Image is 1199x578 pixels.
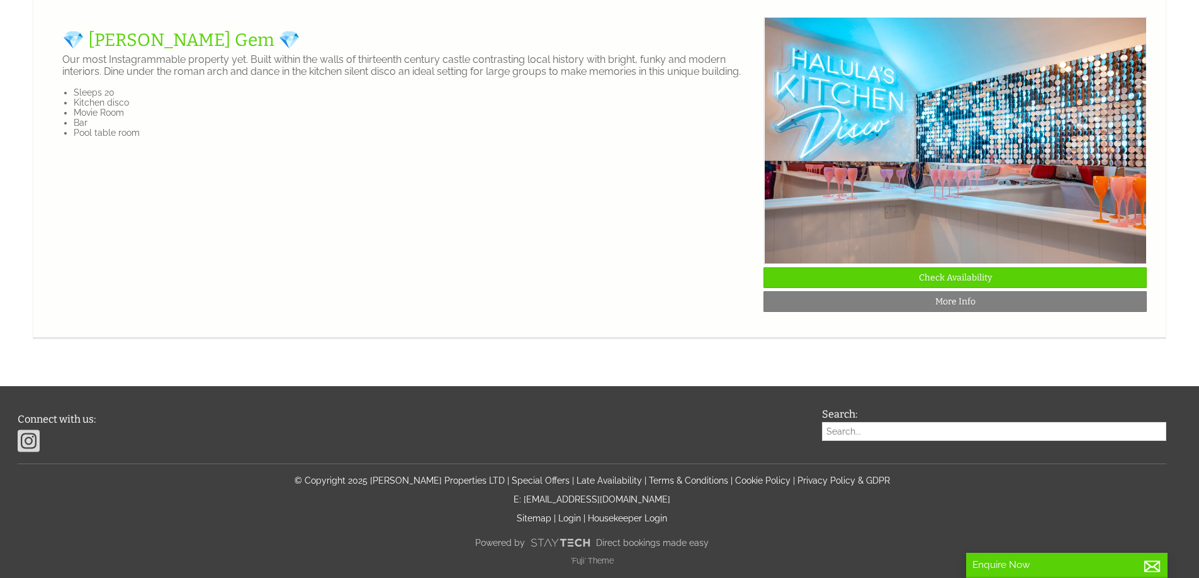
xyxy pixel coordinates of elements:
li: Pool table room [74,128,753,138]
span: | [572,475,574,486]
li: Sleeps 20 [74,87,753,97]
a: Housekeeper Login [588,513,667,523]
a: More Info [763,291,1147,312]
a: Sitemap [517,513,551,523]
span: | [507,475,509,486]
a: Terms & Conditions [649,475,728,486]
p: Our most Instagrammable property yet. Built within the walls of thirteenth century castle contras... [62,53,753,77]
a: Check Availability [763,267,1147,288]
span: | [645,475,646,486]
span: | [793,475,795,486]
a: Powered byDirect bookings made easy [18,532,1166,553]
a: Cookie Policy [735,475,791,486]
a: 💎 [PERSON_NAME] Gem 💎 [62,30,300,50]
a: Special Offers [512,475,570,486]
img: Halula_Gem_21-11-17_0033.original.JPG [764,17,1147,265]
p: 'Fuji' Theme [18,556,1166,565]
a: Login [558,513,581,523]
img: Instagram [18,428,40,453]
img: scrumpy.png [530,535,590,550]
li: Movie Room [74,108,753,118]
span: | [583,513,585,523]
a: © Copyright 2025 [PERSON_NAME] Properties LTD [295,475,505,486]
h3: Search: [822,408,1167,420]
h3: Connect with us: [18,413,799,425]
input: Search... [822,422,1167,441]
li: Kitchen disco [74,97,753,108]
a: E: [EMAIL_ADDRESS][DOMAIN_NAME] [514,494,670,504]
p: Enquire Now [972,559,1161,570]
span: | [554,513,556,523]
li: Bar [74,118,753,128]
a: Privacy Policy & GDPR [797,475,890,486]
span: | [731,475,733,486]
a: Late Availability [577,475,642,486]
